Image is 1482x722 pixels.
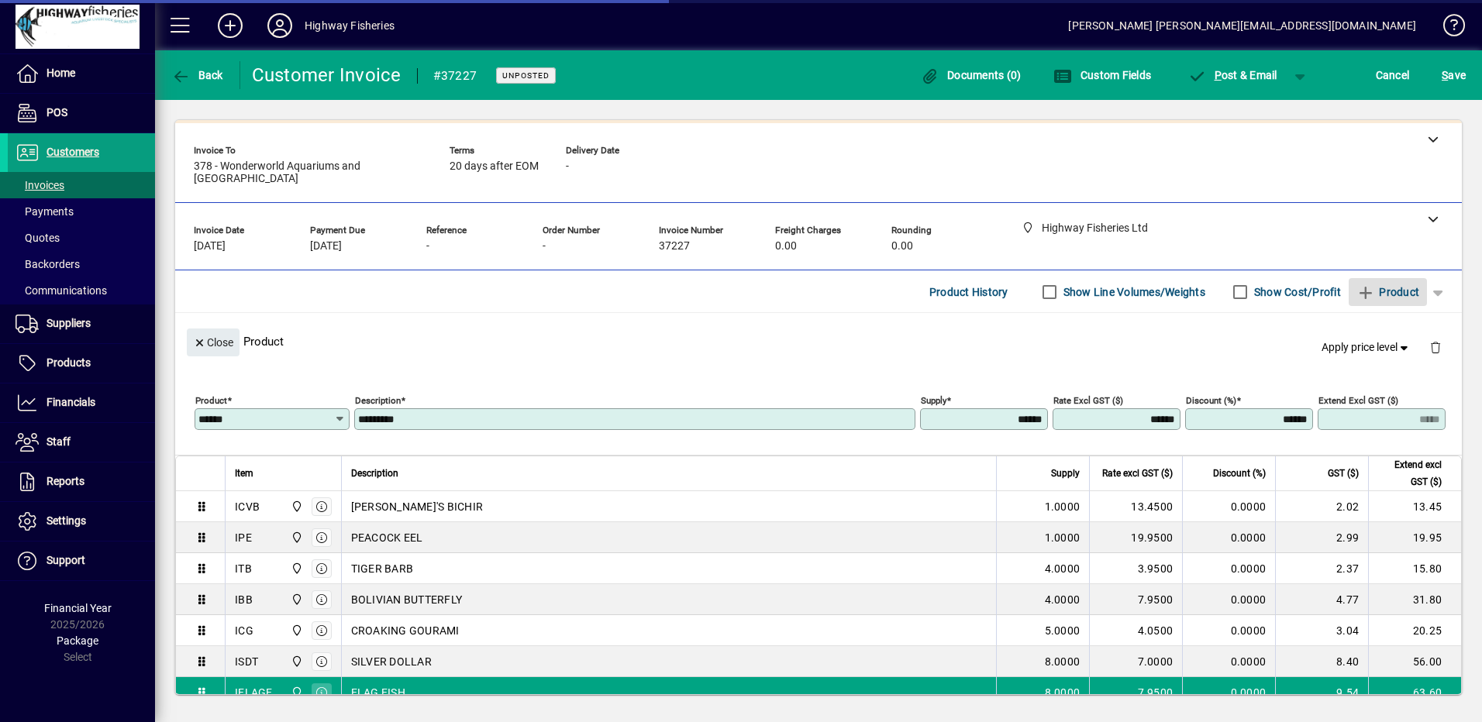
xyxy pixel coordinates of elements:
[433,64,477,88] div: #37227
[1368,491,1461,522] td: 13.45
[47,435,71,448] span: Staff
[1099,623,1173,638] div: 4.0500
[1368,677,1461,708] td: 63.60
[923,278,1015,306] button: Product History
[1322,339,1411,356] span: Apply price level
[1186,395,1236,406] mat-label: Discount (%)
[929,280,1008,304] span: Product History
[1102,465,1173,482] span: Rate excl GST ($)
[1438,61,1470,89] button: Save
[16,179,64,191] span: Invoices
[287,622,305,639] span: Highway Fisheries Ltd
[351,592,463,607] span: BOLIVIAN BUTTERFLY
[891,240,913,253] span: 0.00
[1275,615,1368,646] td: 3.04
[1368,553,1461,584] td: 15.80
[1180,61,1285,89] button: Post & Email
[1099,499,1173,514] div: 13.4500
[8,344,155,383] a: Products
[1099,685,1173,700] div: 7.9500
[1045,685,1080,700] span: 8.0000
[287,560,305,577] span: Highway Fisheries Ltd
[1099,654,1173,669] div: 7.0000
[921,69,1022,81] span: Documents (0)
[1045,592,1080,607] span: 4.0000
[1442,63,1466,88] span: ave
[1060,284,1205,300] label: Show Line Volumes/Weights
[1045,623,1080,638] span: 5.0000
[543,240,546,253] span: -
[235,654,258,669] div: ISDT
[502,70,550,81] span: Unposted
[351,654,432,669] span: SILVER DOLLAR
[426,240,429,253] span: -
[1432,3,1463,53] a: Knowledge Base
[310,240,342,253] span: [DATE]
[155,61,240,89] app-page-header-button: Back
[1275,522,1368,553] td: 2.99
[1182,677,1275,708] td: 0.0000
[1099,592,1173,607] div: 7.9500
[235,561,252,576] div: ITB
[8,502,155,541] a: Settings
[8,383,155,422] a: Financials
[351,685,405,700] span: FLAG FISH
[1275,677,1368,708] td: 9.54
[1182,615,1275,646] td: 0.0000
[1187,69,1277,81] span: ost & Email
[1417,328,1454,366] button: Delete
[47,146,99,158] span: Customers
[1275,553,1368,584] td: 2.37
[8,277,155,304] a: Communications
[355,395,401,406] mat-label: Description
[1368,615,1461,646] td: 20.25
[167,61,227,89] button: Back
[450,160,539,173] span: 20 days after EOM
[16,205,74,218] span: Payments
[1045,499,1080,514] span: 1.0000
[1442,69,1448,81] span: S
[1378,456,1442,490] span: Extend excl GST ($)
[351,499,484,514] span: [PERSON_NAME]'S BICHIR
[1182,491,1275,522] td: 0.0000
[47,356,91,369] span: Products
[287,684,305,701] span: Highway Fisheries Ltd
[8,423,155,462] a: Staff
[47,106,67,119] span: POS
[171,69,223,81] span: Back
[1053,69,1151,81] span: Custom Fields
[287,498,305,515] span: Highway Fisheries Ltd
[8,251,155,277] a: Backorders
[351,530,423,545] span: PEACOCK EEL
[1368,646,1461,677] td: 56.00
[287,591,305,608] span: Highway Fisheries Ltd
[187,328,240,356] button: Close
[1275,646,1368,677] td: 8.40
[235,685,273,700] div: IFLAGF
[305,13,395,38] div: Highway Fisheries
[1251,284,1341,300] label: Show Cost/Profit
[1045,561,1080,576] span: 4.0000
[47,396,95,408] span: Financials
[1275,491,1368,522] td: 2.02
[1099,530,1173,545] div: 19.9500
[8,94,155,132] a: POS
[8,54,155,93] a: Home
[1182,553,1275,584] td: 0.0000
[47,67,75,79] span: Home
[47,554,85,566] span: Support
[8,172,155,198] a: Invoices
[1368,522,1461,553] td: 19.95
[351,561,414,576] span: TIGER BARB
[47,475,84,487] span: Reports
[8,541,155,580] a: Support
[1356,280,1419,304] span: Product
[44,602,112,614] span: Financial Year
[235,530,252,545] div: IPE
[252,63,402,88] div: Customer Invoice
[566,160,569,173] span: -
[1376,63,1410,88] span: Cancel
[1045,530,1080,545] span: 1.0000
[351,465,398,482] span: Description
[1213,465,1266,482] span: Discount (%)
